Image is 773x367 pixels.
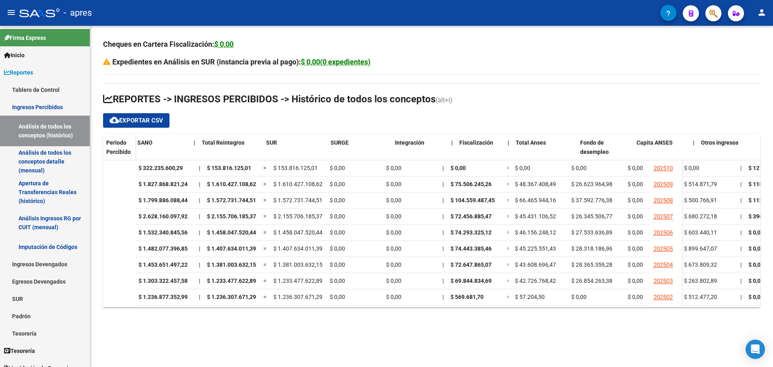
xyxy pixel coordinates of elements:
span: $ 1.407.634.011,39 [273,245,322,252]
span: $ 37.592.776,38 [571,197,612,203]
span: = [507,245,510,252]
span: Inicio [4,51,25,60]
span: | [442,197,444,203]
span: $ 514.871,79 [684,181,717,187]
span: SANO [137,139,153,146]
span: | [740,181,742,187]
span: Exportar CSV [110,117,163,124]
span: $ 1.407.634.011,39 [207,245,256,252]
span: | [740,229,742,236]
span: = [263,197,267,203]
strong: $ 1.453.651.497,22 [138,261,188,268]
datatable-header-cell: SUR [263,134,327,168]
strong: Cheques en Cartera Fiscalización: [103,40,234,48]
strong: $ 1.482.077.396,85 [138,245,188,252]
span: $ 569.681,70 [451,294,484,300]
datatable-header-cell: Total Reintegros [198,134,255,168]
span: = [507,197,510,203]
span: $ 72.647.865,07 [451,261,492,268]
span: | [740,278,742,284]
span: $ 0,00 [628,261,643,268]
span: $ 0,00 [684,165,699,171]
span: $ 26.623.964,98 [571,181,612,187]
span: $ 512.477,20 [684,294,717,300]
span: $ 0,00 [386,261,401,268]
datatable-header-cell: SURGE [327,134,392,168]
span: $ 0,00 [330,294,345,300]
span: $ 0,00 [628,165,643,171]
span: = [263,165,267,171]
span: = [507,181,510,187]
span: $ 27.533.636,89 [571,229,612,236]
span: $ 0,00 [628,181,643,187]
span: | [199,229,200,236]
span: = [507,229,510,236]
span: $ 1.381.003.632,15 [207,261,256,268]
span: | [199,213,200,220]
span: $ 74.443.385,46 [451,245,492,252]
span: $ 0,00 [386,245,401,252]
span: | [442,294,444,300]
strong: $ 1.236.877.352,99 [138,294,188,300]
span: | [194,139,195,146]
span: $ 1.236.307.671,29 [207,294,256,300]
span: Período Percibido [106,139,131,155]
span: $ 43.608.696,47 [515,261,556,268]
datatable-header-cell: Período Percibido [103,134,135,168]
span: Capita ANSES [637,139,673,146]
span: = [263,261,267,268]
datatable-header-cell: | [190,134,198,168]
button: Exportar CSV [103,113,169,128]
div: $ 0,00(0 expedientes) [301,56,370,68]
span: $ 1.233.477.622,89 [207,278,256,284]
span: $ 66.465.944,16 [515,197,556,203]
span: $ 26.854.263,38 [571,278,612,284]
span: | [740,294,742,300]
strong: $ 1.827.868.821,24 [138,181,188,187]
datatable-header-cell: | [690,134,698,168]
span: | [508,139,509,146]
span: = [507,261,510,268]
span: $ 1.458.047.520,44 [207,229,256,236]
span: $ 1.572.731.744,51 [273,197,322,203]
span: | [740,261,742,268]
span: = [263,245,267,252]
span: $ 0,00 [451,165,466,171]
span: | [199,278,200,284]
span: - apres [64,4,92,22]
span: $ 1.236.307.671,29 [273,294,322,300]
span: $ 28.318.186,96 [571,245,612,252]
span: SURGE [331,139,349,146]
span: = [263,181,267,187]
span: $ 0,00 [386,294,401,300]
span: $ 0,00 [330,261,345,268]
strong: Expedientes en Análisis en SUR (instancia previa al pago): [112,58,370,66]
datatable-header-cell: Otros ingresos [698,134,754,168]
span: $ 1.381.003.632,15 [273,261,322,268]
span: | [442,213,444,220]
span: $ 0,00 [330,245,345,252]
span: $ 673.809,32 [684,261,717,268]
span: $ 0,00 [386,278,401,284]
span: $ 48.367.408,49 [515,181,556,187]
span: Fiscalización [459,139,493,146]
span: $ 0,00 [386,181,401,187]
span: | [693,139,694,146]
span: | [442,165,444,171]
span: | [442,245,444,252]
span: $ 72.456.885,47 [451,213,492,220]
span: | [442,229,444,236]
span: | [199,197,200,203]
span: = [263,278,267,284]
datatable-header-cell: Integración [392,134,448,168]
span: $ 603.440,11 [684,229,717,236]
span: | [199,181,200,187]
span: 202507 [653,213,673,220]
span: = [507,278,510,284]
strong: $ 322.235.600,29 [138,165,183,171]
span: | [199,245,200,252]
span: = [263,294,267,300]
datatable-header-cell: Fondo de desempleo [577,134,633,168]
span: $ 1.233.477.622,89 [273,278,322,284]
span: $ 0,00 [330,181,345,187]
